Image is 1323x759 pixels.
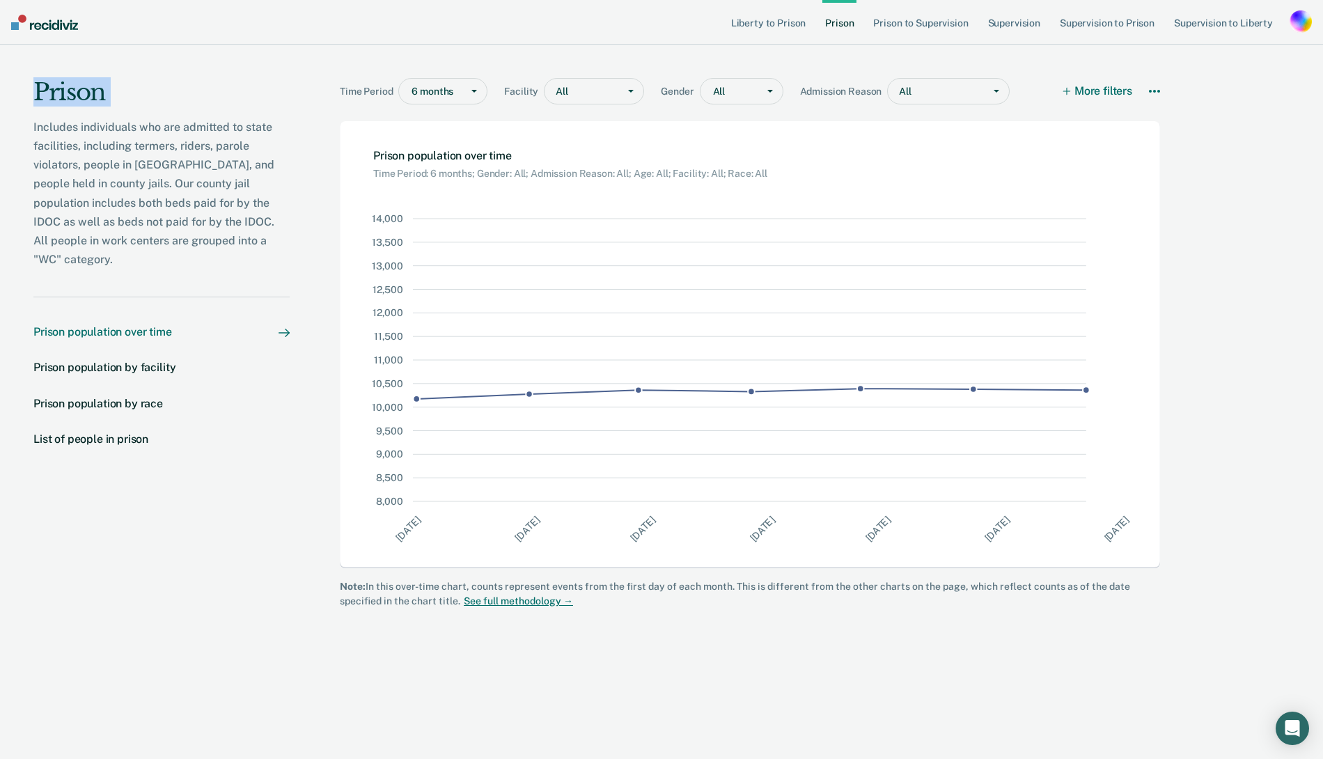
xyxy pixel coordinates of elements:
img: Recidiviz [11,15,78,30]
a: Prison population by race [33,397,290,410]
button: More filters [1064,78,1132,104]
div: Open Intercom Messenger [1276,712,1309,745]
strong: Note: [340,581,366,592]
div: Time Period: 6 months; Gender: All; Admission Reason: All; Age: All; Facility: All; Race: All [373,162,767,180]
div: Prison population over time [33,325,172,338]
div: Prison population over time [373,149,767,180]
span: Facility [504,86,544,97]
div: Includes individuals who are admitted to state facilities, including termers, riders, parole viol... [33,118,290,269]
input: timePeriod [412,86,414,97]
span: Admission Reason [800,86,888,97]
a: List of people in prison [33,432,290,446]
div: Prison population by race [33,397,163,410]
input: gender [713,86,715,97]
div: Prison [33,78,290,118]
span: Time Period [340,86,398,97]
a: See full methodology → [460,595,573,607]
div: All [888,81,984,102]
div: In this over-time chart, counts represent events from the first day of each month. This is differ... [340,579,1160,609]
a: Prison population over time [33,325,290,338]
div: List of people in prison [33,432,148,446]
a: Prison population by facility [33,361,290,374]
span: Gender [661,86,699,97]
div: Prison population by facility [33,361,175,374]
div: All [545,81,618,102]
